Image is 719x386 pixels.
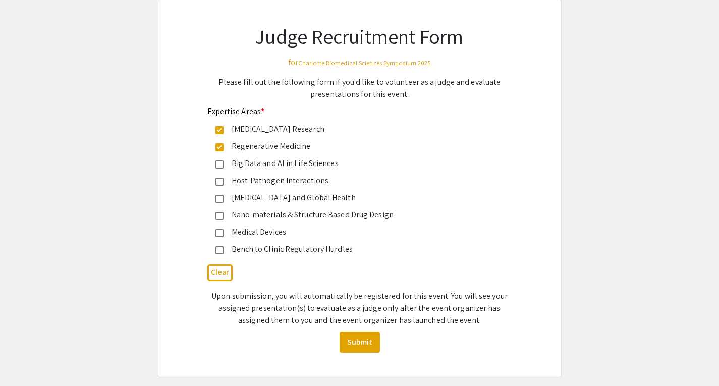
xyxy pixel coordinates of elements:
[207,290,512,326] p: Upon submission, you will automatically be registered for this event. You will see your assigned ...
[207,76,512,100] p: Please fill out the following form if you'd like to volunteer as a judge and evaluate presentatio...
[224,209,488,221] div: Nano-materials & Structure Based Drug Design
[207,264,233,281] button: Clear
[224,226,488,238] div: Medical Devices
[8,341,43,378] iframe: Chat
[224,192,488,204] div: [MEDICAL_DATA] and Global Health
[224,123,488,135] div: [MEDICAL_DATA] Research
[224,157,488,170] div: Big Data and Al in Life Sciences
[207,57,512,69] div: for
[340,332,380,353] button: Submit
[224,243,488,255] div: Bench to Clinic Regulatory Hurdles
[207,24,512,48] h1: Judge Recruitment Form
[224,140,488,152] div: Regenerative Medicine
[207,106,265,117] mat-label: Expertise Areas
[298,59,431,67] small: Charlotte Biomedical Sciences Symposium 2025
[224,175,488,187] div: Host-Pathogen Interactions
